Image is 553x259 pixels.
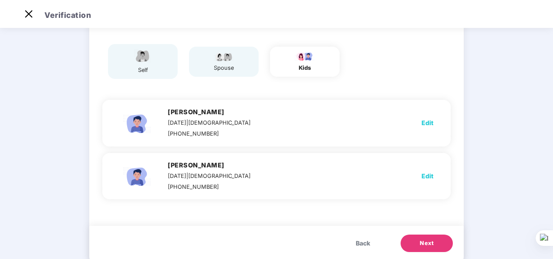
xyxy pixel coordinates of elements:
[186,173,251,179] span: | [DEMOGRAPHIC_DATA]
[421,118,433,128] span: Edit
[168,183,251,191] div: [PHONE_NUMBER]
[168,161,251,170] h4: [PERSON_NAME]
[186,119,251,126] span: | [DEMOGRAPHIC_DATA]
[168,108,251,116] h4: [PERSON_NAME]
[132,48,154,64] img: svg+xml;base64,PHN2ZyBpZD0iRW1wbG95ZWVfbWFsZSIgeG1sbnM9Imh0dHA6Ly93d3cudzMub3JnLzIwMDAvc3ZnIiB3aW...
[420,239,434,248] span: Next
[401,235,453,252] button: Next
[421,116,433,130] button: Edit
[213,64,235,72] div: spouse
[168,119,251,127] div: [DATE]
[356,239,370,248] span: Back
[421,171,433,181] span: Edit
[421,169,433,183] button: Edit
[294,51,316,61] img: svg+xml;base64,PHN2ZyB4bWxucz0iaHR0cDovL3d3dy53My5vcmcvMjAwMC9zdmciIHdpZHRoPSI3OS4wMzciIGhlaWdodD...
[213,51,235,61] img: svg+xml;base64,PHN2ZyB4bWxucz0iaHR0cDovL3d3dy53My5vcmcvMjAwMC9zdmciIHdpZHRoPSI5Ny44OTciIGhlaWdodD...
[120,161,155,191] img: svg+xml;base64,PHN2ZyBpZD0iQ2hpbGRfbWFsZV9pY29uIiB4bWxucz0iaHR0cDovL3d3dy53My5vcmcvMjAwMC9zdmciIH...
[120,108,155,138] img: svg+xml;base64,PHN2ZyBpZD0iQ2hpbGRfbWFsZV9pY29uIiB4bWxucz0iaHR0cDovL3d3dy53My5vcmcvMjAwMC9zdmciIH...
[168,172,251,181] div: [DATE]
[132,66,154,75] div: self
[294,64,316,72] div: kids
[168,129,251,138] div: [PHONE_NUMBER]
[347,235,379,252] button: Back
